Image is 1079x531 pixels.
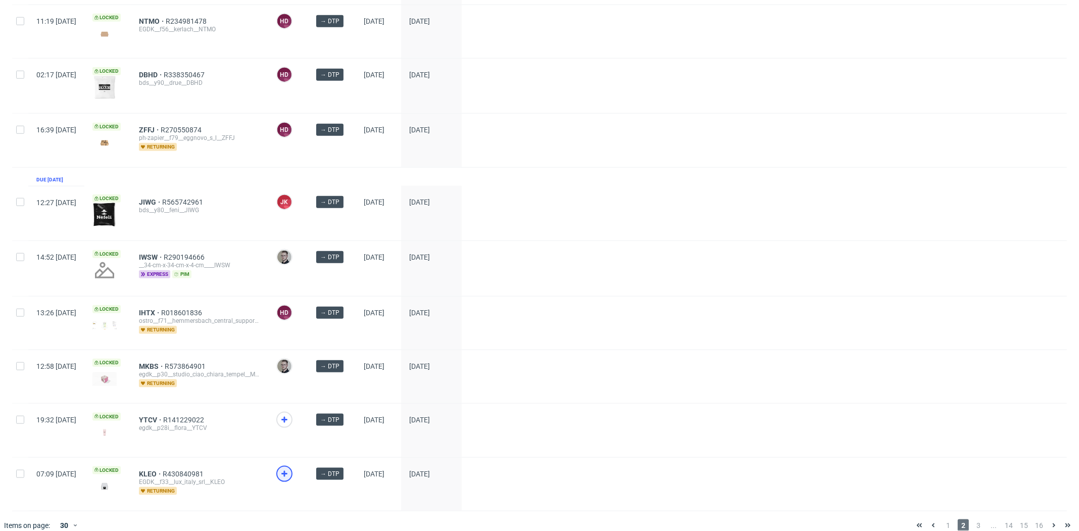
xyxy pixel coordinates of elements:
a: R565742961 [162,198,205,206]
figcaption: HD [277,68,291,82]
span: → DTP [320,198,339,207]
span: → DTP [320,17,339,26]
span: [DATE] [409,198,430,206]
a: R141229022 [163,416,206,424]
span: 13:26 [DATE] [36,309,76,317]
figcaption: HD [277,123,291,137]
span: returning [139,326,177,334]
img: Krystian Gaza [277,250,291,264]
a: R430840981 [163,470,206,478]
a: R338350467 [164,71,207,79]
a: IWSW [139,253,164,261]
span: [DATE] [409,309,430,317]
div: egdk__p28i__flora__YTCV [139,424,260,432]
span: [DATE] [409,470,430,478]
div: EGDK__f56__kerlach__NTMO [139,25,260,33]
img: version_two_editor_design.png [92,321,117,330]
span: → DTP [320,469,339,478]
a: R573864901 [165,362,208,370]
a: NTMO [139,17,166,25]
span: → DTP [320,125,339,134]
span: [DATE] [364,253,384,261]
img: version_two_editor_design [92,426,117,440]
span: [DATE] [364,71,384,79]
a: R290194666 [164,253,207,261]
span: Locked [92,123,121,131]
img: version_two_editor_design [92,27,117,41]
span: 19:32 [DATE] [36,416,76,424]
a: YTCV [139,416,163,424]
div: bds__y90__drue__DBHD [139,79,260,87]
div: EGDK__f33__lux_italy_srl__KLEO [139,478,260,486]
span: → DTP [320,70,339,79]
span: Locked [92,14,121,22]
span: 11:19 [DATE] [36,17,76,25]
span: pim [172,270,191,278]
span: returning [139,379,177,388]
span: 12:27 [DATE] [36,199,76,207]
a: R018601836 [161,309,204,317]
span: Locked [92,466,121,474]
span: [DATE] [409,416,430,424]
span: Locked [92,413,121,421]
img: version_two_editor_design [92,479,117,493]
span: → DTP [320,308,339,317]
span: [DATE] [409,362,430,370]
span: [DATE] [364,126,384,134]
span: → DTP [320,362,339,371]
span: Locked [92,359,121,367]
span: 07:09 [DATE] [36,470,76,478]
div: __34-cm-x-34-cm-x-4-cm____IWSW [139,261,260,269]
a: MKBS [139,362,165,370]
div: Due [DATE] [36,176,63,184]
span: Locked [92,67,121,75]
a: JIWG [139,198,162,206]
span: 12:58 [DATE] [36,362,76,370]
a: R270550874 [161,126,204,134]
img: Krystian Gaza [277,359,291,373]
span: Locked [92,250,121,258]
a: IHTX [139,309,161,317]
a: R234981478 [166,17,209,25]
a: DBHD [139,71,164,79]
span: [DATE] [364,416,384,424]
span: [DATE] [409,71,430,79]
span: returning [139,143,177,151]
figcaption: HD [277,306,291,320]
span: 14:52 [DATE] [36,253,76,261]
span: Items on page: [4,520,50,530]
span: → DTP [320,415,339,424]
span: 02:17 [DATE] [36,71,76,79]
span: [DATE] [409,253,430,261]
span: Locked [92,305,121,313]
div: ostro__f71__hemmersbach_central_support__IHTX [139,317,260,325]
a: ZFFJ [139,126,161,134]
span: 16:39 [DATE] [36,126,76,134]
span: express [139,270,170,278]
span: → DTP [320,253,339,262]
span: [DATE] [364,309,384,317]
span: [DATE] [364,198,384,206]
div: ph-zapier__f79__eggnovo_s_l__ZFFJ [139,134,260,142]
a: KLEO [139,470,163,478]
span: [DATE] [364,470,384,478]
span: [DATE] [409,17,430,25]
div: egdk__p30__studio_ciao_chiara_tempel__MKBS [139,370,260,378]
img: version_two_editor_design.png [92,372,117,386]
